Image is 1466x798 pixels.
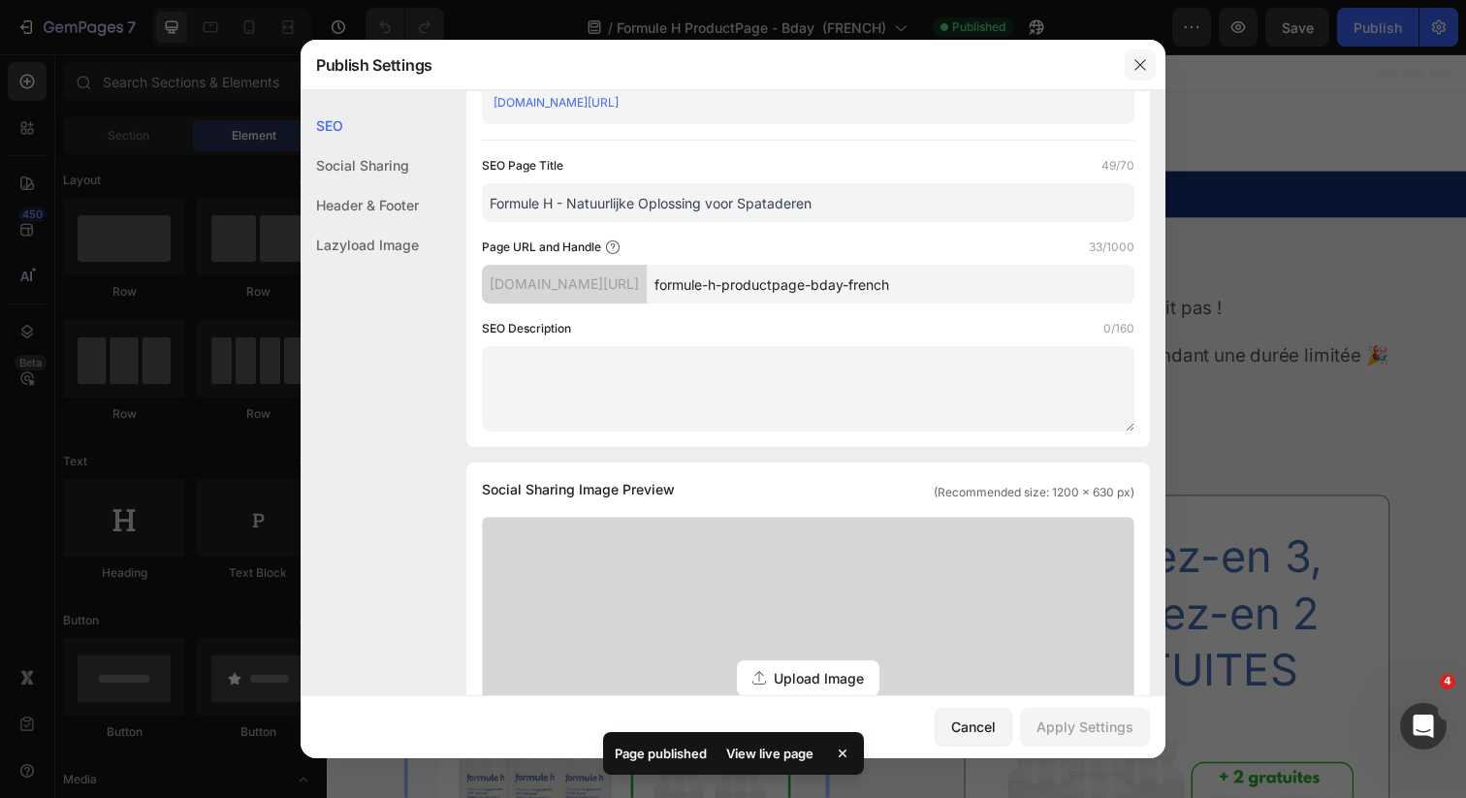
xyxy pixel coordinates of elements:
[934,484,1134,501] span: (Recommended size: 1200 x 630 px)
[494,95,619,110] a: [DOMAIN_NAME][URL]
[935,708,1012,747] button: Cancel
[16,297,1147,321] p: Pour fêter ses 67 ans, nous offrons des boîtes supplémentaires avec votre commande pendant une du...
[1036,717,1133,737] div: Apply Settings
[113,485,478,662] h2: Achetez-en 6, Recevez-en 4 GRATUITES!
[16,248,1147,272] p: Mon père m’a inspiré à créer Holystrom. Sans lui, Formule H n’existerait pas !
[301,40,1115,90] div: Publish Settings
[301,106,419,145] div: SEO
[715,740,825,767] div: View live page
[482,183,1134,222] input: Title
[615,744,707,763] p: Page published
[301,145,419,185] div: Social Sharing
[482,156,563,176] label: SEO Page Title
[482,319,571,338] label: SEO Description
[1020,708,1150,747] button: Apply Settings
[683,482,1053,659] h2: Achetez-en 3, Recevez-en 2 GRATUITES
[1089,238,1134,257] label: 33/1000
[482,265,647,303] div: [DOMAIN_NAME][URL]
[951,717,996,737] div: Cancel
[482,478,675,501] span: Social Sharing Image Preview
[1103,319,1134,338] label: 0/160
[1400,703,1447,750] iframe: Intercom live chat
[482,238,601,257] label: Page URL and Handle
[1440,674,1455,689] span: 4
[301,225,419,265] div: Lazyload Image
[1101,156,1134,176] label: 49/70
[774,668,864,688] span: Upload Image
[301,185,419,225] div: Header & Footer
[16,344,1147,368] p: 👉 Commandez dès maintenant ci-dessous.
[15,186,1149,232] h2: offre à durée limitée
[647,265,1134,303] input: Handle
[485,49,679,110] img: gempages_551470808975803265-62744234-09a4-4bf8-9e73-5b87e026f94d.avif
[2,129,1162,157] p: 🎂 Offre anniversaire 🥳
